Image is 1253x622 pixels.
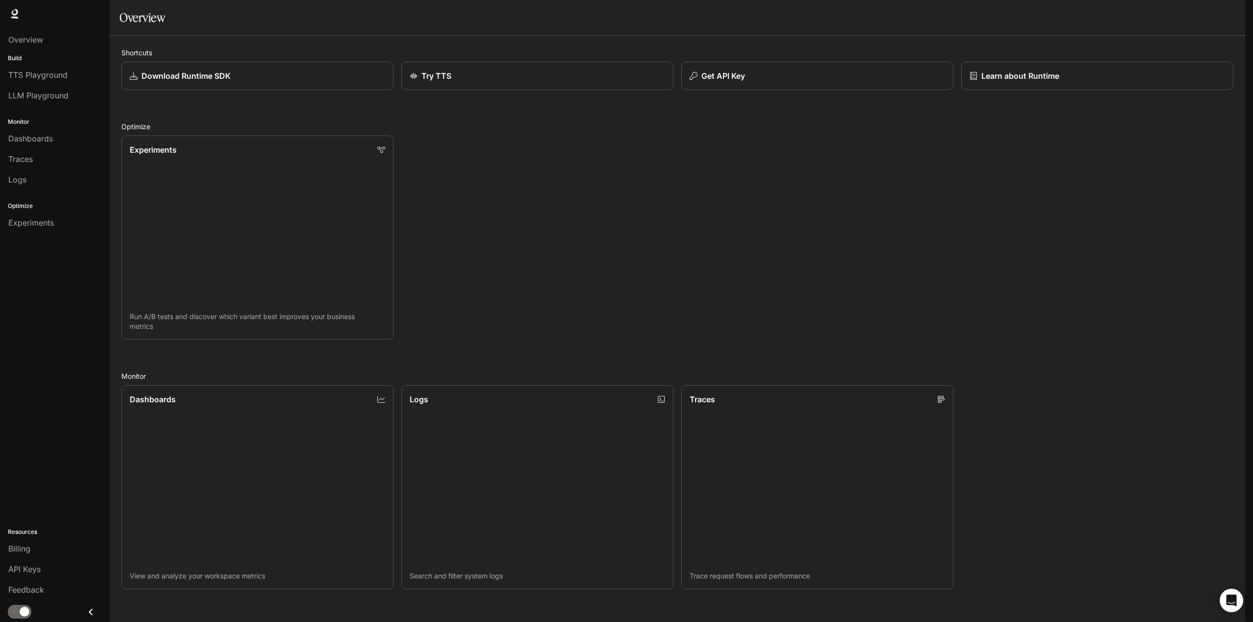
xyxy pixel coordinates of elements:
[410,393,428,405] p: Logs
[421,70,451,82] p: Try TTS
[121,371,1233,381] h2: Monitor
[1220,589,1243,612] div: Open Intercom Messenger
[130,571,385,581] p: View and analyze your workspace metrics
[690,393,715,405] p: Traces
[130,393,176,405] p: Dashboards
[121,121,1233,132] h2: Optimize
[690,571,945,581] p: Trace request flows and performance
[141,70,231,82] p: Download Runtime SDK
[961,62,1233,90] a: Learn about Runtime
[121,385,394,589] a: DashboardsView and analyze your workspace metrics
[130,144,177,156] p: Experiments
[681,385,953,589] a: TracesTrace request flows and performance
[121,47,1233,58] h2: Shortcuts
[701,70,745,82] p: Get API Key
[401,62,673,90] a: Try TTS
[401,385,673,589] a: LogsSearch and filter system logs
[981,70,1059,82] p: Learn about Runtime
[130,312,385,331] p: Run A/B tests and discover which variant best improves your business metrics
[681,62,953,90] button: Get API Key
[410,571,665,581] p: Search and filter system logs
[121,136,394,340] a: ExperimentsRun A/B tests and discover which variant best improves your business metrics
[121,62,394,90] a: Download Runtime SDK
[119,8,165,27] h1: Overview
